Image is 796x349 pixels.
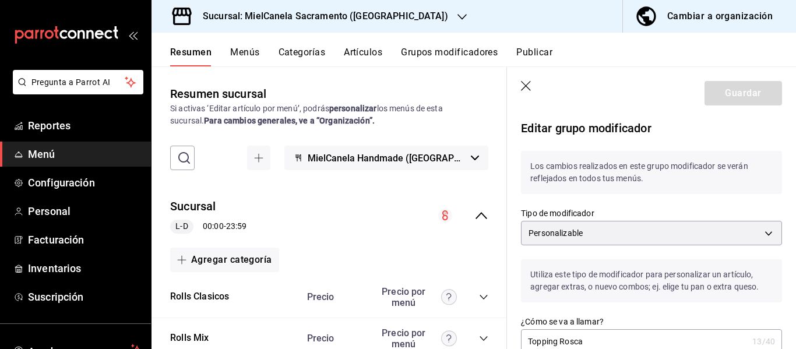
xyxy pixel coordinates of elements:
input: Buscar menú [195,146,202,170]
span: Facturación [28,232,142,248]
a: Pregunta a Parrot AI [8,84,143,97]
div: Precio por menú [375,286,457,308]
button: Resumen [170,47,212,66]
span: MielCanela Handmade ([GEOGRAPHIC_DATA]) [308,153,466,164]
div: collapse-menu-row [152,189,507,243]
button: collapse-category-row [479,292,488,302]
p: Editar grupo modificador [521,119,782,137]
span: Menú [28,146,142,162]
button: MielCanela Handmade ([GEOGRAPHIC_DATA]) [284,146,488,170]
div: Precio [295,291,370,302]
span: Inventarios [28,260,142,276]
button: collapse-category-row [479,334,488,343]
p: Los cambios realizados en este grupo modificador se verán reflejados en todos tus menús. [521,151,782,194]
span: Pregunta a Parrot AI [31,76,125,89]
div: 00:00 - 23:59 [170,220,246,234]
button: Rolls Mix [170,332,209,345]
strong: personalizar [329,104,377,113]
span: Reportes [28,118,142,133]
button: Publicar [516,47,552,66]
button: Sucursal [170,198,216,215]
button: Rolls Clasicos [170,290,229,304]
button: open_drawer_menu [128,30,138,40]
div: 13 /40 [752,336,775,347]
p: Utiliza este tipo de modificador para personalizar un artículo, agregar extras, o nuevo combos; e... [521,259,782,302]
div: Precio [295,333,370,344]
button: Grupos modificadores [401,47,498,66]
span: Personalizable [529,227,583,239]
div: navigation tabs [170,47,796,66]
button: Pregunta a Parrot AI [13,70,143,94]
div: Cambiar a organización [667,8,773,24]
strong: Para cambios generales, ve a “Organización”. [204,116,375,125]
button: Categorías [279,47,326,66]
div: Resumen sucursal [170,85,266,103]
span: Suscripción [28,289,142,305]
label: Tipo de modificador [521,209,782,217]
div: Si activas ‘Editar artículo por menú’, podrás los menús de esta sucursal. [170,103,488,127]
h3: Sucursal: MielCanela Sacramento ([GEOGRAPHIC_DATA]) [193,9,448,23]
button: Menús [230,47,259,66]
span: Configuración [28,175,142,191]
label: ¿Cómo se va a llamar? [521,318,782,326]
span: L-D [171,220,192,232]
button: Agregar categoría [170,248,279,272]
span: Personal [28,203,142,219]
button: Artículos [344,47,382,66]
